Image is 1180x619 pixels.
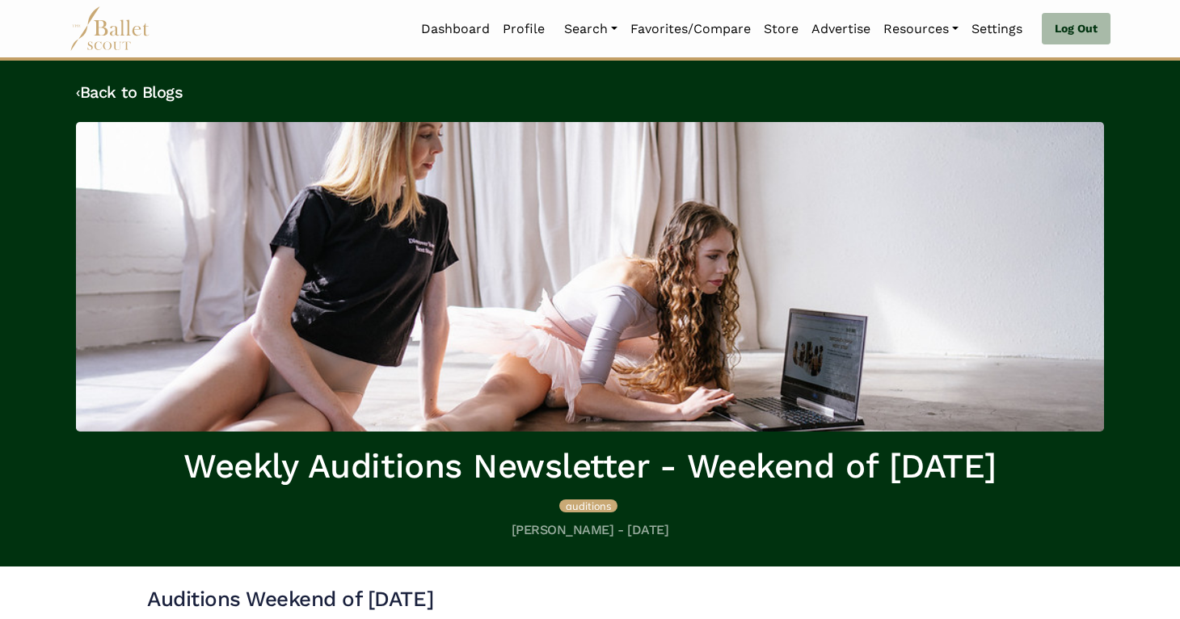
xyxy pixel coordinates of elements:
a: Advertise [805,12,877,46]
span: auditions [566,499,611,512]
a: auditions [559,497,617,513]
img: header_image.img [76,122,1104,432]
a: Resources [877,12,965,46]
h5: [PERSON_NAME] - [DATE] [76,522,1104,539]
code: ‹ [76,82,80,102]
a: Search [558,12,624,46]
a: Settings [965,12,1029,46]
h3: Auditions Weekend of [DATE] [147,586,1033,613]
a: Store [757,12,805,46]
a: ‹Back to Blogs [76,82,183,102]
a: Profile [496,12,551,46]
a: Dashboard [415,12,496,46]
h1: Weekly Auditions Newsletter - Weekend of [DATE] [76,444,1104,489]
a: Favorites/Compare [624,12,757,46]
a: Log Out [1042,13,1110,45]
